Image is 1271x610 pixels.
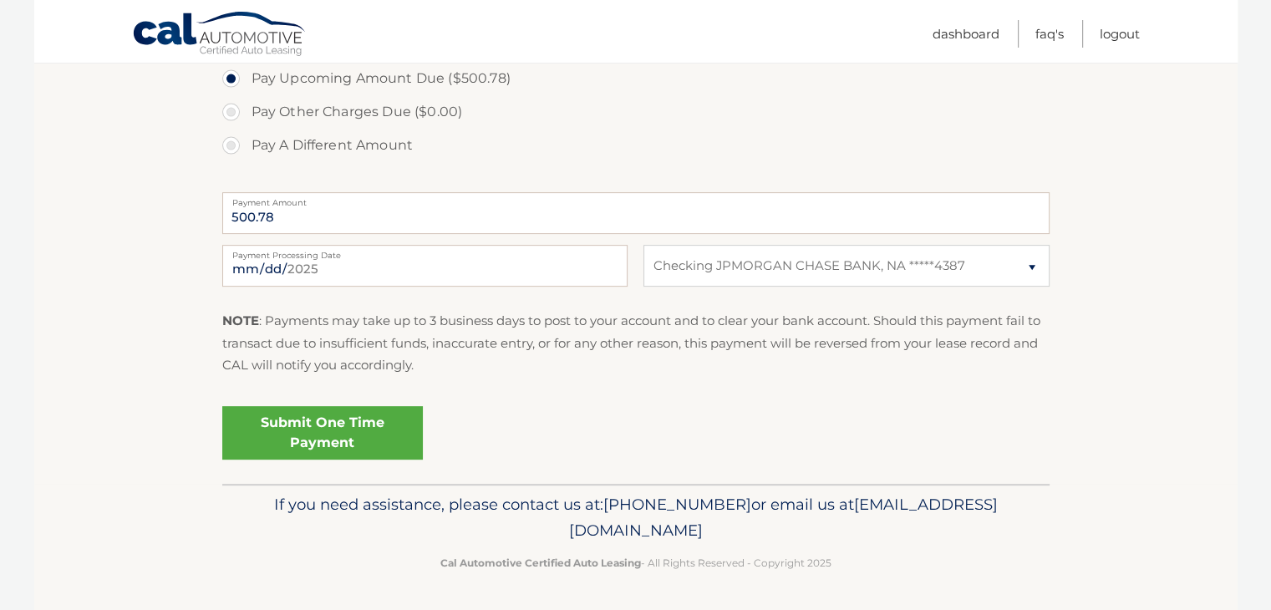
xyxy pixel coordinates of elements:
a: FAQ's [1035,20,1064,48]
label: Pay A Different Amount [222,129,1050,162]
span: [PHONE_NUMBER] [603,495,751,514]
a: Dashboard [933,20,999,48]
a: Submit One Time Payment [222,406,423,460]
strong: NOTE [222,313,259,328]
label: Payment Amount [222,192,1050,206]
input: Payment Amount [222,192,1050,234]
a: Cal Automotive [132,11,308,59]
input: Payment Date [222,245,628,287]
p: If you need assistance, please contact us at: or email us at [233,491,1039,545]
p: - All Rights Reserved - Copyright 2025 [233,554,1039,572]
label: Pay Other Charges Due ($0.00) [222,95,1050,129]
label: Payment Processing Date [222,245,628,258]
p: : Payments may take up to 3 business days to post to your account and to clear your bank account.... [222,310,1050,376]
strong: Cal Automotive Certified Auto Leasing [440,557,641,569]
label: Pay Upcoming Amount Due ($500.78) [222,62,1050,95]
a: Logout [1100,20,1140,48]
